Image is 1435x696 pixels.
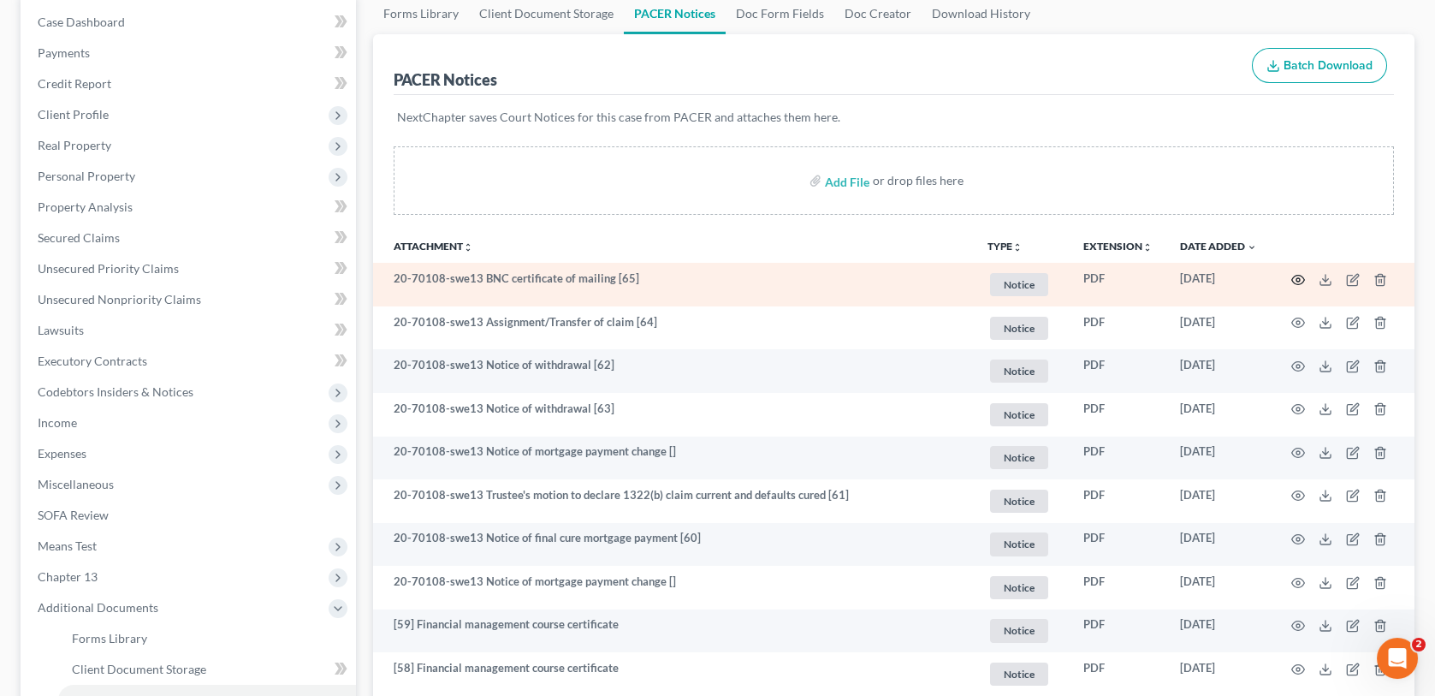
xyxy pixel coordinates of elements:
[38,230,120,245] span: Secured Claims
[373,263,974,306] td: 20-70108-swe13 BNC certificate of mailing [65]
[394,69,497,90] div: PACER Notices
[373,523,974,567] td: 20-70108-swe13 Notice of final cure mortgage payment [60]
[373,652,974,696] td: [58] Financial management course certificate
[1247,242,1257,253] i: expand_more
[38,508,109,522] span: SOFA Review
[873,172,964,189] div: or drop files here
[990,273,1048,296] span: Notice
[987,443,1056,472] a: Notice
[1284,58,1373,73] span: Batch Download
[1166,523,1271,567] td: [DATE]
[1070,479,1166,523] td: PDF
[394,240,473,253] a: Attachmentunfold_more
[987,314,1056,342] a: Notice
[1377,638,1418,679] iframe: Intercom live chat
[38,354,147,368] span: Executory Contracts
[397,109,1391,126] p: NextChapter saves Court Notices for this case from PACER and attaches them here.
[72,662,206,676] span: Client Document Storage
[987,574,1056,602] a: Notice
[1166,566,1271,610] td: [DATE]
[72,631,147,645] span: Forms Library
[1142,242,1153,253] i: unfold_more
[38,569,98,584] span: Chapter 13
[38,323,84,337] span: Lawsuits
[987,357,1056,385] a: Notice
[1412,638,1426,651] span: 2
[1166,652,1271,696] td: [DATE]
[38,477,114,491] span: Miscellaneous
[24,192,356,223] a: Property Analysis
[987,616,1056,645] a: Notice
[1166,306,1271,350] td: [DATE]
[1166,437,1271,480] td: [DATE]
[1012,242,1023,253] i: unfold_more
[24,38,356,68] a: Payments
[1252,48,1387,84] button: Batch Download
[463,242,473,253] i: unfold_more
[990,576,1048,599] span: Notice
[38,292,201,306] span: Unsecured Nonpriority Claims
[38,15,125,29] span: Case Dashboard
[1166,610,1271,653] td: [DATE]
[1070,652,1166,696] td: PDF
[1070,306,1166,350] td: PDF
[373,393,974,437] td: 20-70108-swe13 Notice of withdrawal [63]
[38,45,90,60] span: Payments
[990,619,1048,642] span: Notice
[990,360,1048,383] span: Notice
[1180,240,1257,253] a: Date Added expand_more
[38,446,86,461] span: Expenses
[38,199,133,214] span: Property Analysis
[38,415,77,430] span: Income
[24,7,356,38] a: Case Dashboard
[373,306,974,350] td: 20-70108-swe13 Assignment/Transfer of claim [64]
[987,530,1056,558] a: Notice
[1083,240,1153,253] a: Extensionunfold_more
[990,532,1048,556] span: Notice
[987,660,1056,688] a: Notice
[38,76,111,91] span: Credit Report
[990,317,1048,340] span: Notice
[38,384,193,399] span: Codebtors Insiders & Notices
[58,623,356,654] a: Forms Library
[373,437,974,480] td: 20-70108-swe13 Notice of mortgage payment change []
[24,284,356,315] a: Unsecured Nonpriority Claims
[1070,566,1166,610] td: PDF
[373,349,974,393] td: 20-70108-swe13 Notice of withdrawal [62]
[373,479,974,523] td: 20-70108-swe13 Trustee's motion to declare 1322(b) claim current and defaults cured [61]
[38,261,179,276] span: Unsecured Priority Claims
[1070,437,1166,480] td: PDF
[1070,610,1166,653] td: PDF
[1166,393,1271,437] td: [DATE]
[987,271,1056,299] a: Notice
[58,654,356,685] a: Client Document Storage
[38,538,97,553] span: Means Test
[38,600,158,615] span: Additional Documents
[990,490,1048,513] span: Notice
[24,223,356,253] a: Secured Claims
[990,446,1048,469] span: Notice
[24,500,356,531] a: SOFA Review
[990,403,1048,426] span: Notice
[1166,479,1271,523] td: [DATE]
[987,241,1023,253] button: TYPEunfold_more
[38,107,109,122] span: Client Profile
[987,401,1056,429] a: Notice
[38,169,135,183] span: Personal Property
[373,610,974,653] td: [59] Financial management course certificate
[1070,263,1166,306] td: PDF
[38,138,111,152] span: Real Property
[987,487,1056,515] a: Notice
[1070,523,1166,567] td: PDF
[24,68,356,99] a: Credit Report
[24,315,356,346] a: Lawsuits
[1166,349,1271,393] td: [DATE]
[24,346,356,377] a: Executory Contracts
[990,663,1048,686] span: Notice
[24,253,356,284] a: Unsecured Priority Claims
[1166,263,1271,306] td: [DATE]
[1070,393,1166,437] td: PDF
[1070,349,1166,393] td: PDF
[373,566,974,610] td: 20-70108-swe13 Notice of mortgage payment change []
